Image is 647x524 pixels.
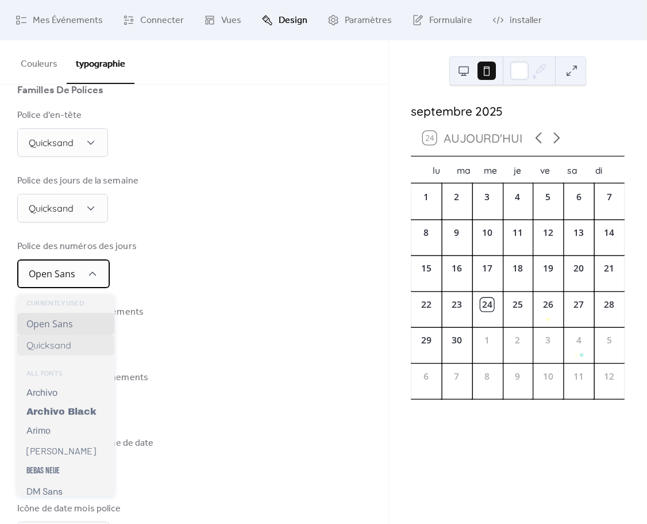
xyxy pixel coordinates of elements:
div: 11 [511,226,525,239]
div: 24 [480,298,494,311]
span: Vues [221,14,241,28]
a: installer [484,5,550,36]
div: 10 [480,226,494,239]
div: 17 [480,262,494,276]
div: 12 [603,370,616,383]
span: Mes Événements [33,14,103,28]
div: sa [559,156,586,183]
div: 22 [419,298,433,311]
span: [PERSON_NAME] [26,445,96,456]
span: Paramètres [345,14,392,28]
div: 29 [419,334,433,347]
span: Quicksand [29,202,74,214]
div: 6 [419,370,433,383]
a: Paramètres [319,5,400,36]
div: 21 [603,262,616,276]
a: Formulaire [403,5,481,36]
div: 6 [572,190,586,204]
div: lu [423,156,450,183]
div: 15 [419,262,433,276]
div: me [477,156,504,183]
div: 1 [480,334,494,347]
span: Quicksand [29,137,74,148]
span: Open Sans [29,267,75,280]
div: 9 [450,226,463,239]
div: 16 [450,262,463,276]
div: 11 [572,370,586,383]
div: 5 [542,190,555,204]
div: 14 [603,226,616,239]
div: 10 [542,370,555,383]
a: Mes Événements [7,5,111,36]
div: 4 [511,190,525,204]
span: Archivo Black [26,407,97,416]
div: Police des jours de la semaine [17,174,138,188]
div: Police des numéros des jours [17,240,137,254]
div: 30 [450,334,463,347]
div: 8 [419,226,433,239]
div: 4 [572,334,586,347]
div: 1 [419,190,433,204]
div: 23 [450,298,463,311]
div: Police d'en-tête [17,109,106,123]
span: DM Sans [26,485,63,498]
div: ve [532,156,559,183]
span: Quicksand [26,339,71,351]
div: 2 [450,190,463,204]
div: 9 [511,370,525,383]
div: septembre 2025 [411,102,625,120]
div: 18 [511,262,525,276]
div: 3 [542,334,555,347]
a: Vues [195,5,250,36]
span: Formulaire [429,14,472,28]
div: 7 [603,190,616,204]
div: Familles De Polices [17,83,103,97]
div: Icône de date mois police [17,502,121,516]
div: 19 [542,262,555,276]
span: Design [279,14,307,28]
div: 8 [480,370,494,383]
div: 20 [572,262,586,276]
div: 25 [511,298,525,311]
div: 2 [511,334,525,347]
div: 12 [542,226,555,239]
div: 27 [572,298,586,311]
button: Couleurs [11,40,67,83]
a: Connecter [114,5,192,36]
button: typographie [67,40,134,84]
span: Connecter [140,14,184,28]
span: Open Sans [26,318,73,330]
div: 3 [480,190,494,204]
span: Bebas Neue [26,465,60,476]
div: 7 [450,370,463,383]
div: 13 [572,226,586,239]
div: 28 [603,298,616,311]
div: 5 [603,334,616,347]
span: Arimo [26,426,51,436]
div: di [586,156,613,183]
span: Archivo [26,388,57,397]
div: 26 [542,298,555,311]
a: Design [253,5,316,36]
div: ma [450,156,477,183]
div: je [504,156,532,183]
span: installer [510,14,542,28]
